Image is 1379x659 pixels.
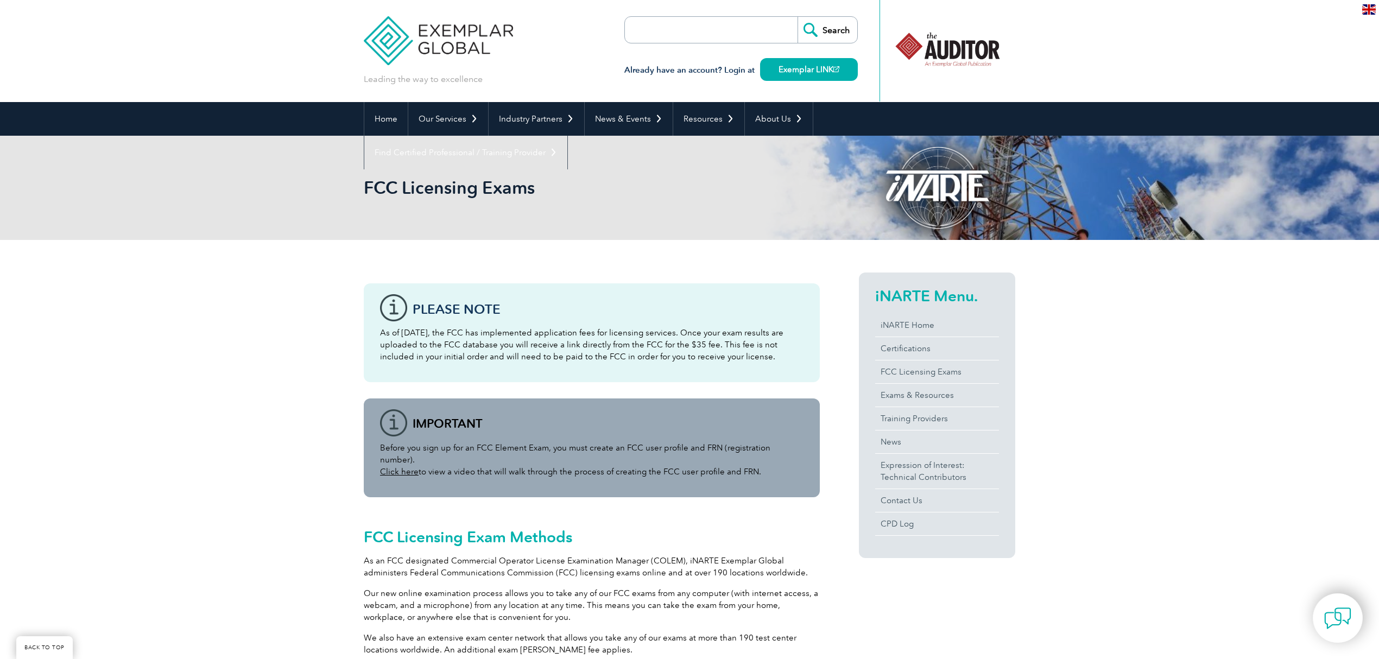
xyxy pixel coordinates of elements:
[364,102,408,136] a: Home
[833,66,839,72] img: open_square.png
[875,407,999,430] a: Training Providers
[16,636,73,659] a: BACK TO TOP
[875,384,999,407] a: Exams & Resources
[875,454,999,489] a: Expression of Interest:Technical Contributors
[408,102,488,136] a: Our Services
[673,102,744,136] a: Resources
[798,17,857,43] input: Search
[760,58,858,81] a: Exemplar LINK
[364,555,820,579] p: As an FCC designated Commercial Operator License Examination Manager (COLEM), iNARTE Exemplar Glo...
[624,64,858,77] h3: Already have an account? Login at
[875,430,999,453] a: News
[875,489,999,512] a: Contact Us
[380,467,419,477] a: Click here
[380,442,804,478] p: Before you sign up for an FCC Element Exam, you must create an FCC user profile and FRN (registra...
[875,512,999,535] a: CPD Log
[380,327,804,363] p: As of [DATE], the FCC has implemented application fees for licensing services. Once your exam res...
[875,360,999,383] a: FCC Licensing Exams
[585,102,673,136] a: News & Events
[1324,605,1351,632] img: contact-chat.png
[489,102,584,136] a: Industry Partners
[364,587,820,623] p: Our new online examination process allows you to take any of our FCC exams from any computer (wit...
[364,136,567,169] a: Find Certified Professional / Training Provider
[1362,4,1376,15] img: en
[875,314,999,337] a: iNARTE Home
[364,73,483,85] p: Leading the way to excellence
[875,337,999,360] a: Certifications
[364,179,820,197] h2: FCC Licensing Exams
[413,302,804,316] h3: Please note
[364,632,820,656] p: We also have an extensive exam center network that allows you take any of our exams at more than ...
[875,287,999,305] h2: iNARTE Menu.
[364,528,820,546] h2: FCC Licensing Exam Methods
[745,102,813,136] a: About Us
